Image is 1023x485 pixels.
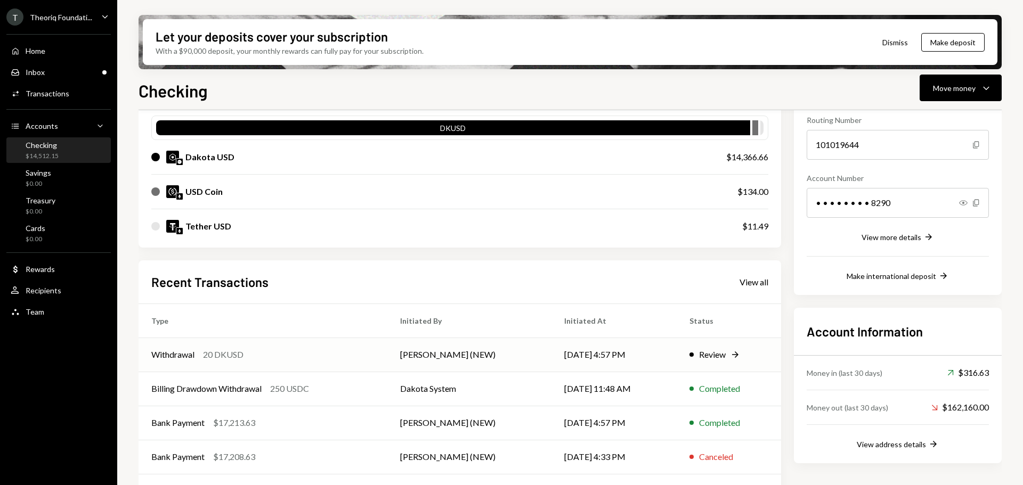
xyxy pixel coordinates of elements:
div: $0.00 [26,207,55,216]
div: Bank Payment [151,450,205,463]
a: Rewards [6,259,111,278]
th: Type [139,303,387,338]
div: $17,208.63 [213,450,255,463]
div: Completed [699,416,740,429]
div: $0.00 [26,235,45,244]
a: Inbox [6,62,111,81]
div: View more details [862,233,921,242]
h2: Recent Transactions [151,273,269,291]
h2: Account Information [807,323,989,340]
th: Initiated At [551,303,677,338]
td: [PERSON_NAME] (NEW) [387,440,551,474]
div: Account Number [807,172,989,184]
img: ethereum-mainnet [176,228,183,234]
div: Review [699,348,726,361]
img: DKUSD [166,151,179,163]
div: Savings [26,168,51,177]
td: Dakota System [387,372,551,406]
div: View all [740,277,768,287]
div: Accounts [26,121,58,130]
div: Dakota USD [185,151,234,163]
button: View address details [857,439,939,450]
div: USD Coin [185,185,223,198]
td: [PERSON_NAME] (NEW) [387,338,551,372]
div: • • • • • • • • 8290 [807,188,989,218]
div: Withdrawal [151,348,194,361]
div: Money out (last 30 days) [807,402,888,413]
a: Transactions [6,84,111,103]
img: USDT [166,220,179,233]
div: Treasury [26,196,55,205]
div: With a $90,000 deposit, your monthly rewards can fully pay for your subscription. [156,45,424,56]
div: Money in (last 30 days) [807,367,882,379]
div: Routing Number [807,114,989,126]
a: Home [6,41,111,60]
td: [DATE] 4:57 PM [551,338,677,372]
div: 250 USDC [270,382,309,395]
div: Canceled [699,450,733,463]
div: Team [26,307,44,316]
div: Move money [933,83,976,94]
div: Completed [699,382,740,395]
div: $11.49 [742,220,768,233]
div: $14,366.66 [726,151,768,163]
td: [PERSON_NAME] (NEW) [387,406,551,440]
a: Treasury$0.00 [6,193,111,218]
th: Status [677,303,781,338]
a: Savings$0.00 [6,165,111,191]
img: ethereum-mainnet [176,193,183,200]
div: $0.00 [26,179,51,188]
div: Rewards [26,265,55,274]
a: Team [6,302,111,321]
img: USDC [166,185,179,198]
a: Checking$14,512.15 [6,137,111,163]
td: [DATE] 4:57 PM [551,406,677,440]
td: [DATE] 4:33 PM [551,440,677,474]
div: Let your deposits cover your subscription [156,28,388,45]
div: Tether USD [185,220,231,233]
div: $14,512.15 [26,152,59,161]
button: Dismiss [869,30,921,55]
div: 101019644 [807,130,989,160]
div: Recipients [26,286,61,295]
h1: Checking [139,80,208,101]
div: Checking [26,141,59,150]
button: Make deposit [921,33,985,52]
div: DKUSD [156,122,750,137]
button: Make international deposit [847,270,949,282]
img: base-mainnet [176,159,183,165]
div: $162,160.00 [931,401,989,414]
div: Billing Drawdown Withdrawal [151,382,262,395]
div: View address details [857,440,926,449]
div: 20 DKUSD [203,348,243,361]
a: Recipients [6,281,111,300]
div: Cards [26,224,45,233]
td: [DATE] 11:48 AM [551,372,677,406]
button: View more details [862,232,934,243]
div: $134.00 [737,185,768,198]
div: Theoriq Foundati... [30,13,92,22]
div: Make international deposit [847,272,936,281]
div: Transactions [26,89,69,98]
a: View all [740,276,768,287]
button: Move money [920,75,1002,101]
div: $316.63 [947,366,989,379]
th: Initiated By [387,303,551,338]
a: Cards$0.00 [6,220,111,246]
a: Accounts [6,116,111,135]
div: Home [26,46,45,55]
div: Bank Payment [151,416,205,429]
div: $17,213.63 [213,416,255,429]
div: Inbox [26,68,45,77]
div: T [6,9,23,26]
